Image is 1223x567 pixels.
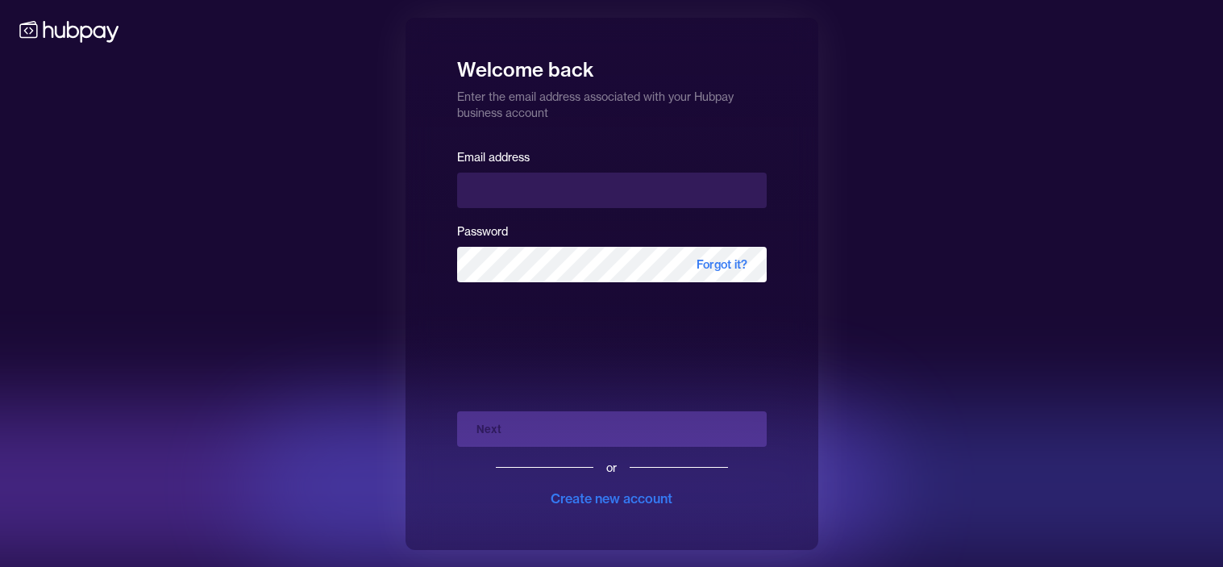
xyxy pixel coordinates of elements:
[457,224,508,239] label: Password
[457,47,767,82] h1: Welcome back
[457,82,767,121] p: Enter the email address associated with your Hubpay business account
[606,460,617,476] div: or
[551,489,672,508] div: Create new account
[457,150,530,165] label: Email address
[677,247,767,282] span: Forgot it?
